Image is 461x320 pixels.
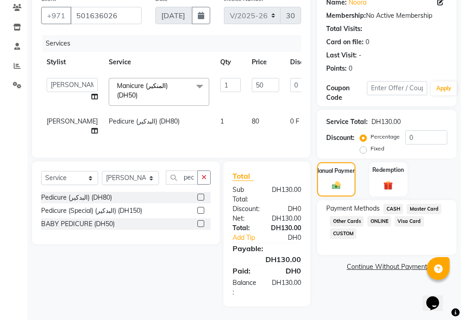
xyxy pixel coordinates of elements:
div: Sub Total: [226,185,265,204]
div: DH0 [267,204,308,214]
span: Manicure (المنكير) (DH50) [117,82,168,99]
label: Redemption [372,166,404,174]
div: Balance : [226,278,265,297]
div: DH130.00 [265,185,308,204]
div: - [359,51,361,60]
span: 80 [252,117,259,125]
div: Service Total: [326,117,368,127]
th: Qty [215,52,246,72]
span: Master Card [407,204,441,214]
img: _cash.svg [329,181,343,190]
span: ONLINE [367,216,391,227]
div: Coupon Code [326,83,366,103]
th: Price [246,52,285,72]
span: CASH [383,204,403,214]
div: Points: [326,64,347,73]
input: Enter Offer / Coupon Code [367,81,427,95]
div: DH0 [267,265,308,276]
a: x [138,91,142,99]
div: Discount: [226,204,267,214]
span: [PERSON_NAME] [47,117,98,125]
span: 0 F [290,117,299,126]
div: 0 [366,37,369,47]
span: Other Cards [330,216,364,227]
div: DH130.00 [371,117,401,127]
input: Search by Name/Mobile/Email/Code [70,7,142,24]
div: Last Visit: [326,51,357,60]
span: 1 [220,117,224,125]
img: _gift.svg [381,180,396,191]
div: Payable: [226,243,308,254]
div: Discount: [326,133,355,143]
div: 0 [349,64,352,73]
label: Manual Payment [314,167,358,175]
div: DH130.00 [226,254,308,265]
div: Pedicure (Special) (البدكير) (DH150) [41,206,142,216]
th: Disc [285,52,369,72]
div: Card on file: [326,37,364,47]
label: Fixed [371,145,384,153]
input: Search or Scan [166,170,198,185]
span: Visa Card [395,216,424,227]
div: DH0 [274,233,308,243]
button: Apply [431,82,457,95]
th: Service [103,52,215,72]
iframe: chat widget [423,284,452,311]
div: Services [42,35,308,52]
label: Percentage [371,133,400,141]
button: +971 [41,7,71,24]
a: Continue Without Payment [319,262,455,272]
div: Pedicure (البدكير) (DH80) [41,193,112,202]
span: Payment Methods [326,204,380,213]
div: Membership: [326,11,366,21]
span: CUSTOM [330,228,356,239]
div: Paid: [226,265,267,276]
div: No Active Membership [326,11,447,21]
th: Stylist [41,52,103,72]
div: BABY PEDICURE (DH50) [41,219,115,229]
div: Total: [226,223,264,233]
div: DH130.00 [265,214,308,223]
span: Total [233,171,254,181]
div: DH130.00 [264,223,308,233]
div: Net: [226,214,265,223]
span: Pedicure (البدكير) (DH80) [109,117,180,125]
div: DH130.00 [265,278,308,297]
div: Total Visits: [326,24,362,34]
a: Add Tip [226,233,274,243]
